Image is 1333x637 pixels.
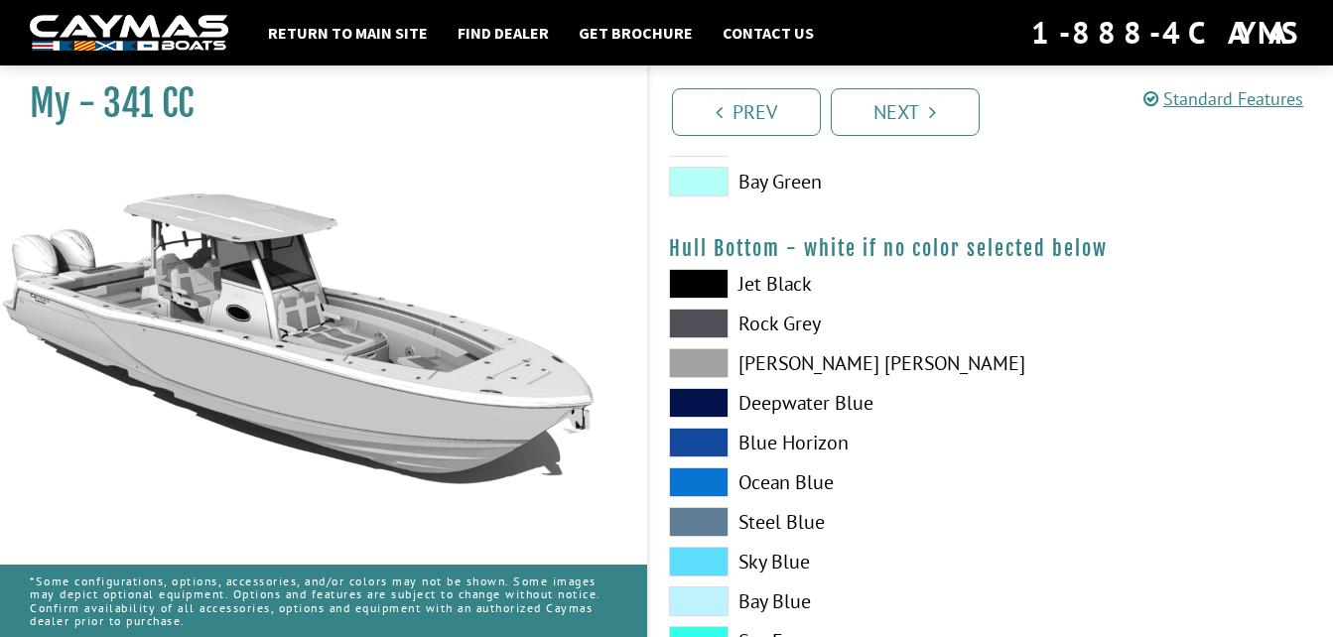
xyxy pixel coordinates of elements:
[713,20,824,46] a: Contact Us
[669,348,972,378] label: [PERSON_NAME] [PERSON_NAME]
[669,507,972,537] label: Steel Blue
[669,236,1314,261] h4: Hull Bottom - white if no color selected below
[831,88,980,136] a: Next
[1031,11,1303,55] div: 1-888-4CAYMAS
[669,428,972,457] label: Blue Horizon
[669,547,972,576] label: Sky Blue
[30,81,598,126] h1: My - 341 CC
[448,20,559,46] a: Find Dealer
[669,467,972,497] label: Ocean Blue
[669,586,972,616] label: Bay Blue
[30,565,617,637] p: *Some configurations, options, accessories, and/or colors may not be shown. Some images may depic...
[669,388,972,418] label: Deepwater Blue
[30,15,228,52] img: white-logo-c9c8dbefe5ff5ceceb0f0178aa75bf4bb51f6bca0971e226c86eb53dfe498488.png
[258,20,438,46] a: Return to main site
[669,167,972,196] label: Bay Green
[669,309,972,338] label: Rock Grey
[1143,87,1303,110] a: Standard Features
[569,20,703,46] a: Get Brochure
[672,88,821,136] a: Prev
[669,269,972,299] label: Jet Black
